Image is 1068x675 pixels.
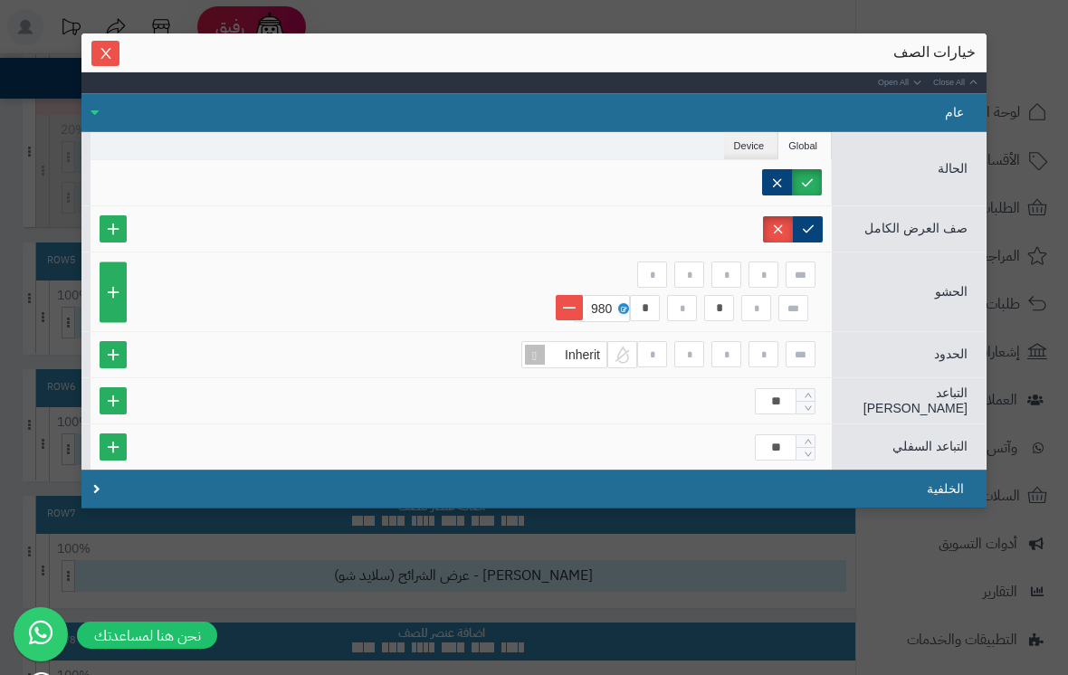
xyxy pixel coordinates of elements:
span: Decrease Value [796,401,815,414]
div: 980 [584,296,624,321]
a: Close All [930,72,987,92]
div: عام [81,93,987,132]
li: Device [724,132,779,159]
span: Increase Value [796,435,815,448]
span: الحالة [938,161,968,176]
span: صف العرض الكامل [864,221,968,235]
span: Decrease Value [796,447,815,460]
span: Inherit [565,347,600,362]
span: الحشو [935,284,968,299]
div: خيارات الصف [92,43,976,62]
span: التباعد [PERSON_NAME] [863,385,968,415]
li: Global [778,132,832,159]
a: Open All [875,72,930,92]
span: Increase Value [796,389,815,402]
button: Close [91,41,119,66]
div: الخلفية [81,470,987,509]
span: الحدود [934,347,968,361]
span: التباعد السفلي [892,439,968,453]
